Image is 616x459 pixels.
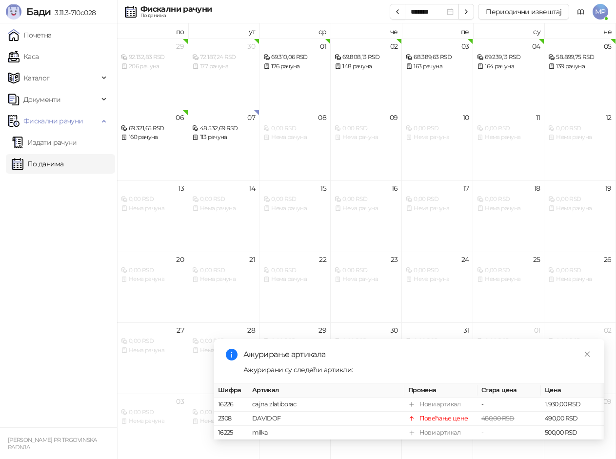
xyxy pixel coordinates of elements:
td: 2025-10-01 [259,39,331,110]
div: 22 [319,256,326,263]
td: 2025-10-08 [259,110,331,181]
td: 2025-09-30 [188,39,259,110]
th: пе [402,23,473,39]
div: Нема рачуна [548,204,611,213]
div: 163 рачуна [406,62,469,71]
div: Нема рачуна [477,204,540,213]
div: 0,00 RSD [406,337,469,346]
div: 69.239,13 RSD [477,53,540,62]
td: 2025-10-19 [544,180,616,252]
div: 24 [461,256,469,263]
td: 2025-10-23 [331,252,402,323]
span: close [584,351,591,358]
div: 148 рачуна [335,62,397,71]
div: Нема рачуна [263,275,326,284]
div: 164 рачуна [477,62,540,71]
td: 2025-10-16 [331,180,402,252]
div: Нема рачуна [406,133,469,142]
td: 2025-09-29 [117,39,188,110]
div: Ажурирање артикала [243,349,593,360]
div: 09 [390,114,398,121]
th: че [331,23,402,39]
td: 2025-10-12 [544,110,616,181]
div: 05 [604,43,612,50]
th: ср [259,23,331,39]
div: 20 [176,256,184,263]
div: 23 [391,256,398,263]
div: Нема рачуна [121,346,184,355]
a: Каса [8,47,39,66]
div: 27 [177,327,184,334]
div: 18 [534,185,540,192]
div: 01 [534,327,540,334]
div: 68.389,63 RSD [406,53,469,62]
div: 139 рачуна [548,62,611,71]
td: 2025-10-15 [259,180,331,252]
div: 0,00 RSD [406,195,469,204]
div: 01 [320,43,326,50]
div: 48.532,69 RSD [192,124,255,133]
div: 92.132,83 RSD [121,53,184,62]
div: 160 рачуна [121,133,184,142]
td: 2025-10-17 [402,180,473,252]
div: 17 [463,185,469,192]
div: 0,00 RSD [548,266,611,275]
div: 0,00 RSD [335,124,397,133]
td: 2025-10-14 [188,180,259,252]
div: 0,00 RSD [263,195,326,204]
div: Нема рачуна [335,275,397,284]
div: 0,00 RSD [192,337,255,346]
div: 69.310,06 RSD [263,53,326,62]
div: Фискални рачуни [140,5,212,13]
div: 28 [247,327,255,334]
td: - [477,398,541,412]
div: Нови артикал [419,428,460,438]
td: 2025-10-22 [259,252,331,323]
th: по [117,23,188,39]
span: info-circle [226,349,238,360]
span: 3.11.3-710c028 [51,8,96,17]
div: 113 рачуна [192,133,255,142]
td: 2025-10-20 [117,252,188,323]
a: Close [582,349,593,359]
th: Артикал [248,383,404,398]
div: 176 рачуна [263,62,326,71]
div: 15 [320,185,326,192]
div: 0,00 RSD [548,124,611,133]
td: 2025-10-18 [473,180,544,252]
small: [PERSON_NAME] PR TRGOVINSKA RADNJA [8,437,97,451]
td: 2025-10-06 [117,110,188,181]
div: Нема рачуна [335,204,397,213]
div: 0,00 RSD [406,124,469,133]
div: 14 [249,185,255,192]
div: 21 [249,256,255,263]
td: 2025-10-13 [117,180,188,252]
div: 0,00 RSD [192,266,255,275]
button: Периодични извештај [478,4,569,20]
span: MP [593,4,608,20]
div: 02 [390,43,398,50]
div: 0,00 RSD [192,195,255,204]
div: Повећање цене [419,414,468,423]
th: Цена [541,383,604,398]
span: 480,00 RSD [481,415,515,422]
div: 0,00 RSD [548,337,611,346]
div: 0,00 RSD [335,266,397,275]
div: Нема рачуна [477,275,540,284]
div: 177 рачуна [192,62,255,71]
div: 12 [606,114,612,121]
td: 2025-10-30 [331,322,402,394]
th: су [473,23,544,39]
div: 16 [392,185,398,192]
td: 2025-10-03 [402,39,473,110]
div: 13 [178,185,184,192]
div: 09 [603,398,612,405]
div: 0,00 RSD [121,337,184,346]
th: ут [188,23,259,39]
a: Издати рачуни [12,133,77,152]
div: Нема рачуна [406,275,469,284]
div: 0,00 RSD [406,266,469,275]
div: 29 [176,43,184,50]
div: 0,00 RSD [121,195,184,204]
div: Нема рачуна [192,417,255,426]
